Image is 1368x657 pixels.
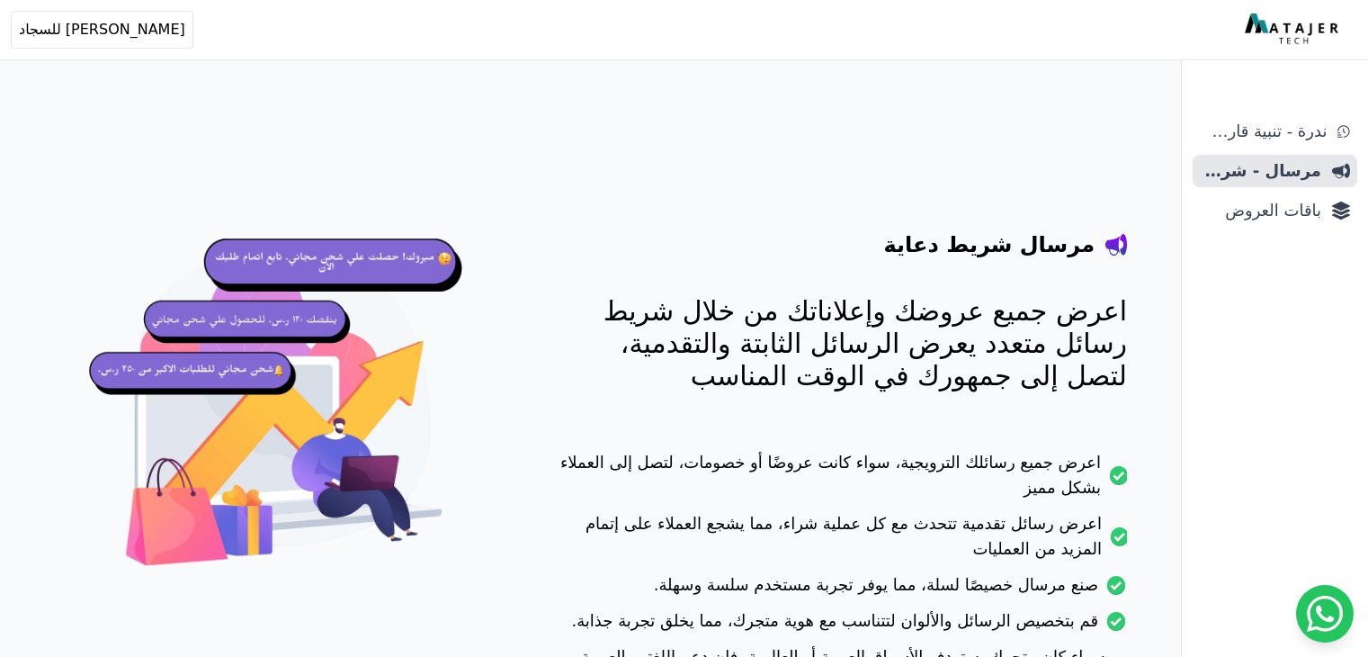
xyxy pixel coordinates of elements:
[557,572,1127,608] li: صنع مرسال خصيصًا لسلة، مما يوفر تجربة مستخدم سلسة وسهلة.
[557,450,1127,511] li: اعرض جميع رسائلك الترويجية، سواء كانت عروضًا أو خصومات، لتصل إلى العملاء بشكل مميز
[1200,198,1321,223] span: باقات العروض
[1200,158,1321,184] span: مرسال - شريط دعاية
[1245,13,1343,46] img: MatajerTech Logo
[1200,119,1327,144] span: ندرة - تنبية قارب علي النفاذ
[884,230,1095,259] h4: مرسال شريط دعاية
[11,11,193,49] button: [PERSON_NAME] للسجاد
[84,216,485,617] img: hero
[557,511,1127,572] li: اعرض رسائل تقدمية تتحدث مع كل عملية شراء، مما يشجع العملاء على إتمام المزيد من العمليات
[557,608,1127,644] li: قم بتخصيص الرسائل والألوان لتتناسب مع هوية متجرك، مما يخلق تجربة جذابة.
[19,19,185,40] span: [PERSON_NAME] للسجاد
[557,295,1127,392] p: اعرض جميع عروضك وإعلاناتك من خلال شريط رسائل متعدد يعرض الرسائل الثابتة والتقدمية، لتصل إلى جمهور...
